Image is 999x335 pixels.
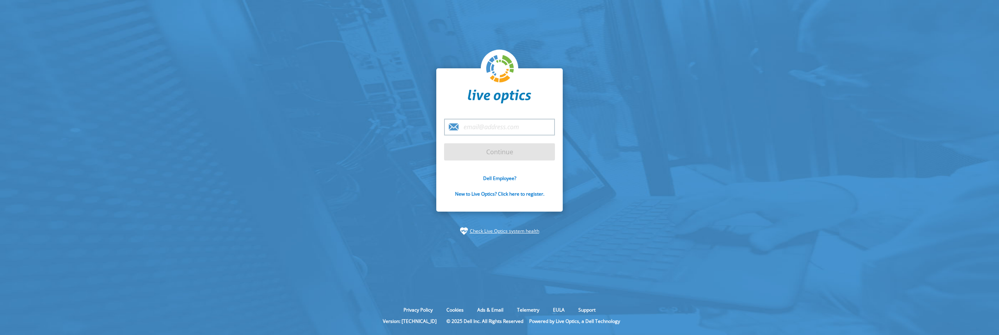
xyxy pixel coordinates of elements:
a: Ads & Email [471,306,509,313]
img: status-check-icon.svg [460,227,468,235]
img: liveoptics-word.svg [468,89,531,103]
img: liveoptics-logo.svg [486,55,514,83]
a: New to Live Optics? Click here to register. [455,191,544,197]
a: Telemetry [511,306,545,313]
input: email@address.com [444,119,555,135]
li: Version: [TECHNICAL_ID] [379,318,441,324]
a: EULA [547,306,571,313]
a: Dell Employee? [483,175,516,182]
li: © 2025 Dell Inc. All Rights Reserved [443,318,527,324]
li: Powered by Live Optics, a Dell Technology [529,318,620,324]
a: Support [572,306,601,313]
a: Check Live Optics system health [470,227,539,235]
a: Privacy Policy [398,306,439,313]
a: Cookies [441,306,469,313]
